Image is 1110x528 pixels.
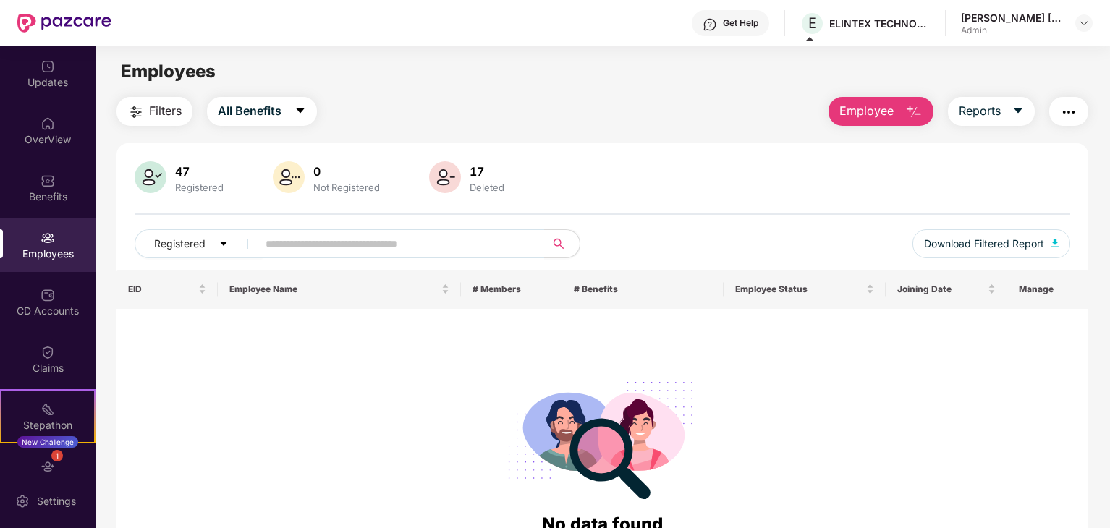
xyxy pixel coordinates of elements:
span: Reports [959,102,1001,120]
span: Filters [149,102,182,120]
span: Registered [154,236,206,252]
span: Download Filtered Report [924,236,1044,252]
th: Employee Status [724,270,886,309]
span: caret-down [295,105,306,118]
img: svg+xml;base64,PHN2ZyB4bWxucz0iaHR0cDovL3d3dy53My5vcmcvMjAwMC9zdmciIHdpZHRoPSIyNCIgaGVpZ2h0PSIyNC... [1060,103,1077,121]
div: 47 [172,164,226,179]
img: svg+xml;base64,PHN2ZyBpZD0iRHJvcGRvd24tMzJ4MzIiIHhtbG5zPSJodHRwOi8vd3d3LnczLm9yZy8yMDAwL3N2ZyIgd2... [1078,17,1090,29]
span: Employee [839,102,894,120]
span: Employee Status [735,284,863,295]
span: search [544,238,572,250]
img: svg+xml;base64,PHN2ZyB4bWxucz0iaHR0cDovL3d3dy53My5vcmcvMjAwMC9zdmciIHdpZHRoPSIyODgiIGhlaWdodD0iMj... [498,364,706,511]
img: svg+xml;base64,PHN2ZyBpZD0iSG9tZSIgeG1sbnM9Imh0dHA6Ly93d3cudzMub3JnLzIwMDAvc3ZnIiB3aWR0aD0iMjAiIG... [41,116,55,131]
img: svg+xml;base64,PHN2ZyBpZD0iQmVuZWZpdHMiIHhtbG5zPSJodHRwOi8vd3d3LnczLm9yZy8yMDAwL3N2ZyIgd2lkdGg9Ij... [41,174,55,188]
div: 0 [310,164,383,179]
img: svg+xml;base64,PHN2ZyB4bWxucz0iaHR0cDovL3d3dy53My5vcmcvMjAwMC9zdmciIHhtbG5zOnhsaW5rPSJodHRwOi8vd3... [429,161,461,193]
img: svg+xml;base64,PHN2ZyBpZD0iQ2xhaW0iIHhtbG5zPSJodHRwOi8vd3d3LnczLm9yZy8yMDAwL3N2ZyIgd2lkdGg9IjIwIi... [41,345,55,359]
img: svg+xml;base64,PHN2ZyB4bWxucz0iaHR0cDovL3d3dy53My5vcmcvMjAwMC9zdmciIHhtbG5zOnhsaW5rPSJodHRwOi8vd3... [273,161,305,193]
img: svg+xml;base64,PHN2ZyBpZD0iSGVscC0zMngzMiIgeG1sbnM9Imh0dHA6Ly93d3cudzMub3JnLzIwMDAvc3ZnIiB3aWR0aD... [703,17,717,32]
th: Joining Date [886,270,1007,309]
button: Filters [116,97,192,126]
th: # Members [461,270,562,309]
button: All Benefitscaret-down [207,97,317,126]
div: [PERSON_NAME] [PERSON_NAME] [961,11,1062,25]
img: svg+xml;base64,PHN2ZyB4bWxucz0iaHR0cDovL3d3dy53My5vcmcvMjAwMC9zdmciIHdpZHRoPSIyNCIgaGVpZ2h0PSIyNC... [127,103,145,121]
th: Employee Name [218,270,461,309]
img: svg+xml;base64,PHN2ZyB4bWxucz0iaHR0cDovL3d3dy53My5vcmcvMjAwMC9zdmciIHdpZHRoPSIyMSIgaGVpZ2h0PSIyMC... [41,402,55,417]
th: # Benefits [562,270,724,309]
div: Deleted [467,182,507,193]
div: New Challenge [17,436,78,448]
span: Joining Date [897,284,985,295]
button: Registeredcaret-down [135,229,263,258]
div: Stepathon [1,418,94,433]
span: E [808,14,817,32]
span: Employees [121,61,216,82]
div: 1 [51,450,63,461]
th: Manage [1007,270,1088,309]
span: All Benefits [218,102,281,120]
div: Get Help [723,17,758,29]
button: Employee [829,97,933,126]
img: svg+xml;base64,PHN2ZyBpZD0iVXBkYXRlZCIgeG1sbnM9Imh0dHA6Ly93d3cudzMub3JnLzIwMDAvc3ZnIiB3aWR0aD0iMj... [41,59,55,74]
img: New Pazcare Logo [17,14,111,33]
span: caret-down [219,239,229,250]
div: Registered [172,182,226,193]
span: Employee Name [229,284,439,295]
img: svg+xml;base64,PHN2ZyBpZD0iRW5kb3JzZW1lbnRzIiB4bWxucz0iaHR0cDovL3d3dy53My5vcmcvMjAwMC9zdmciIHdpZH... [41,459,55,474]
button: Reportscaret-down [948,97,1035,126]
div: Settings [33,494,80,508]
button: Download Filtered Report [912,229,1070,258]
span: caret-down [1012,105,1024,118]
th: EID [116,270,218,309]
div: 17 [467,164,507,179]
img: svg+xml;base64,PHN2ZyB4bWxucz0iaHR0cDovL3d3dy53My5vcmcvMjAwMC9zdmciIHhtbG5zOnhsaW5rPSJodHRwOi8vd3... [1051,239,1059,247]
img: svg+xml;base64,PHN2ZyB4bWxucz0iaHR0cDovL3d3dy53My5vcmcvMjAwMC9zdmciIHhtbG5zOnhsaW5rPSJodHRwOi8vd3... [135,161,166,193]
div: Admin [961,25,1062,36]
div: Not Registered [310,182,383,193]
button: search [544,229,580,258]
img: svg+xml;base64,PHN2ZyBpZD0iU2V0dGluZy0yMHgyMCIgeG1sbnM9Imh0dHA6Ly93d3cudzMub3JnLzIwMDAvc3ZnIiB3aW... [15,494,30,508]
img: svg+xml;base64,PHN2ZyBpZD0iRW1wbG95ZWVzIiB4bWxucz0iaHR0cDovL3d3dy53My5vcmcvMjAwMC9zdmciIHdpZHRoPS... [41,231,55,245]
img: svg+xml;base64,PHN2ZyB4bWxucz0iaHR0cDovL3d3dy53My5vcmcvMjAwMC9zdmciIHhtbG5zOnhsaW5rPSJodHRwOi8vd3... [905,103,923,121]
img: svg+xml;base64,PHN2ZyBpZD0iQ0RfQWNjb3VudHMiIGRhdGEtbmFtZT0iQ0QgQWNjb3VudHMiIHhtbG5zPSJodHRwOi8vd3... [41,288,55,302]
span: EID [128,284,195,295]
div: ELINTEX TECHNOLOGIES PRIVATE LIMITED [829,17,931,30]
